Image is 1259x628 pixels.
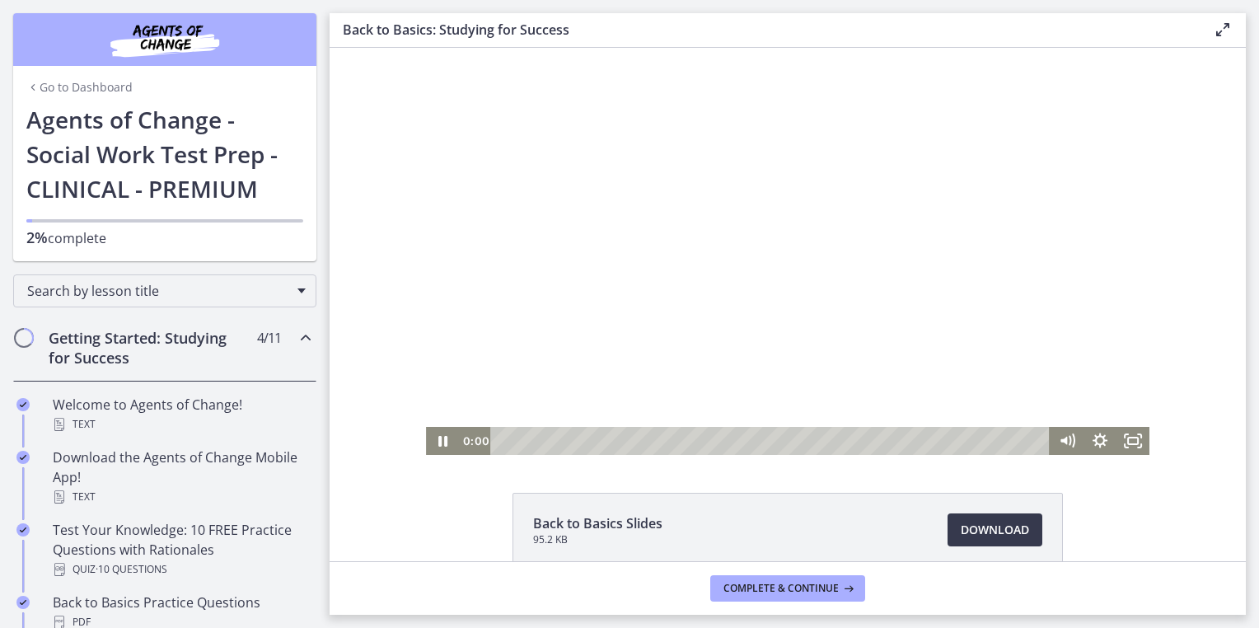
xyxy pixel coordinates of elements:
[96,560,167,579] span: · 10 Questions
[27,282,289,300] span: Search by lesson title
[16,596,30,609] i: Completed
[948,513,1042,546] a: Download
[330,48,1246,455] iframe: Video Lesson
[533,513,662,533] span: Back to Basics Slides
[66,20,264,59] img: Agents of Change
[16,398,30,411] i: Completed
[26,227,48,247] span: 2%
[787,379,820,407] button: Fullscreen
[53,487,310,507] div: Text
[53,560,310,579] div: Quiz
[53,415,310,434] div: Text
[723,582,839,595] span: Complete & continue
[53,395,310,434] div: Welcome to Agents of Change!
[53,520,310,579] div: Test Your Knowledge: 10 FREE Practice Questions with Rationales
[26,227,303,248] p: complete
[53,448,310,507] div: Download the Agents of Change Mobile App!
[533,533,662,546] span: 95.2 KB
[343,20,1186,40] h3: Back to Basics: Studying for Success
[26,79,133,96] a: Go to Dashboard
[26,102,303,206] h1: Agents of Change - Social Work Test Prep - CLINICAL - PREMIUM
[13,274,316,307] div: Search by lesson title
[710,575,865,602] button: Complete & continue
[257,328,281,348] span: 4 / 11
[721,379,754,407] button: Mute
[754,379,787,407] button: Show settings menu
[961,520,1029,540] span: Download
[16,451,30,464] i: Completed
[49,328,250,368] h2: Getting Started: Studying for Success
[16,523,30,537] i: Completed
